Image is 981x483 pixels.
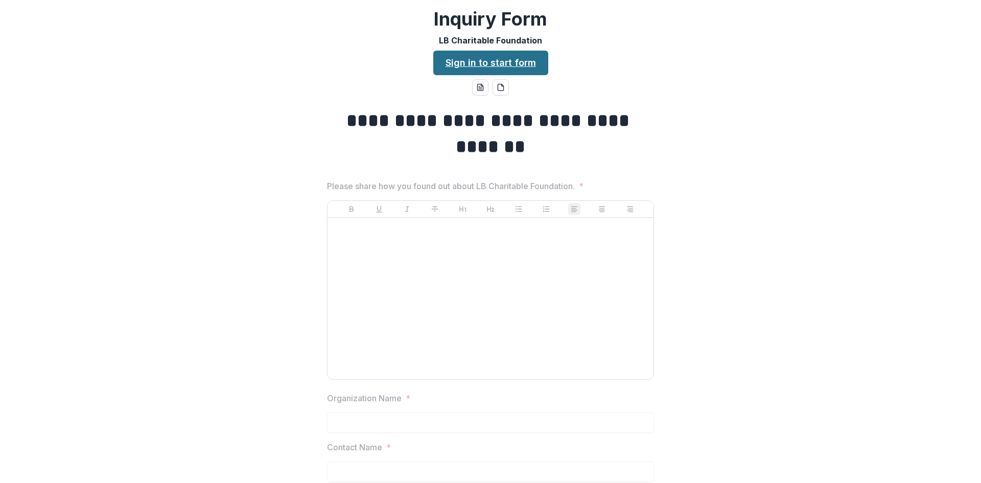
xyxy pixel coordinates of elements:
h2: Inquiry Form [434,8,547,30]
button: Bullet List [512,203,525,215]
button: Ordered List [540,203,552,215]
button: Align Center [596,203,608,215]
p: Please share how you found out about LB Charitable Foundation. [327,180,575,192]
p: LB Charitable Foundation [439,34,542,47]
a: Sign in to start form [433,51,548,75]
button: Bold [345,203,358,215]
p: Organization Name [327,392,402,404]
button: Align Right [624,203,636,215]
button: Underline [373,203,385,215]
button: Align Left [568,203,580,215]
button: word-download [472,79,488,96]
button: Heading 1 [457,203,469,215]
button: Heading 2 [484,203,497,215]
button: Strike [429,203,441,215]
button: pdf-download [493,79,509,96]
p: Contact Name [327,441,382,453]
button: Italicize [401,203,413,215]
